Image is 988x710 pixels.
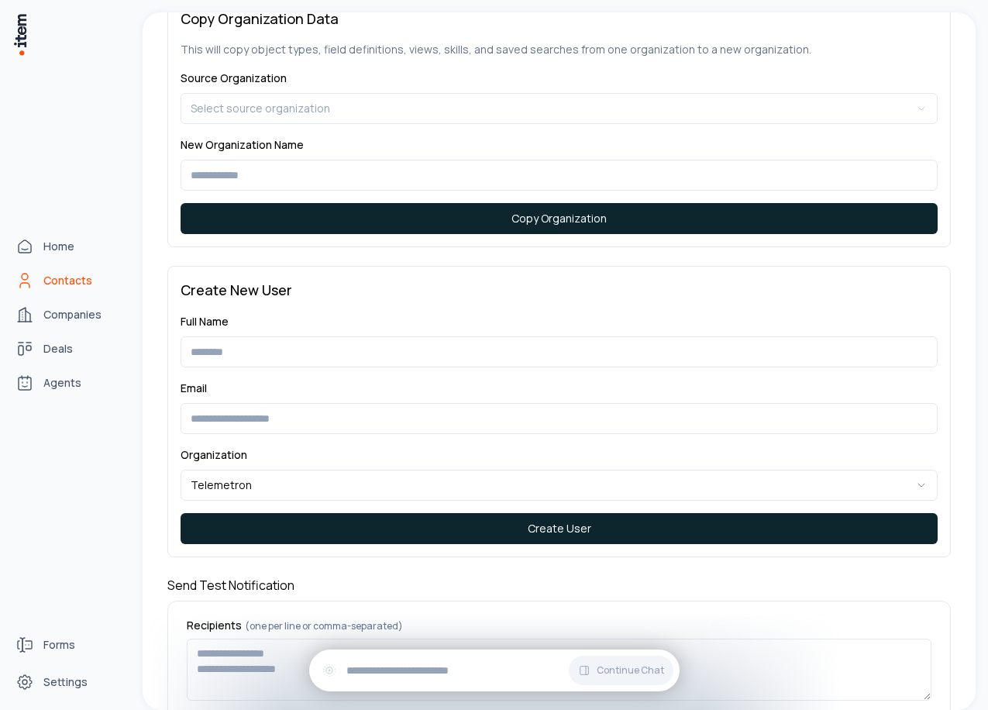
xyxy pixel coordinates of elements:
span: Companies [43,307,102,322]
h3: Create New User [181,279,938,301]
label: Organization [181,447,247,462]
a: deals [9,333,127,364]
span: Deals [43,341,73,357]
button: Continue Chat [569,656,673,685]
a: Home [9,231,127,262]
label: Full Name [181,314,229,329]
button: Create User [181,513,938,544]
span: Contacts [43,273,92,288]
h4: Send Test Notification [167,576,951,595]
button: Copy Organization [181,203,938,234]
img: Item Brain Logo [12,12,28,57]
p: This will copy object types, field definitions, views, skills, and saved searches from one organi... [181,42,938,57]
a: Settings [9,667,127,698]
span: Home [43,239,74,254]
label: Email [181,381,207,395]
label: Recipients [187,620,931,632]
span: Agents [43,375,81,391]
a: Forms [9,629,127,660]
span: Continue Chat [597,664,664,677]
h3: Copy Organization Data [181,8,938,29]
a: Companies [9,299,127,330]
div: Continue Chat [309,650,680,691]
span: (one per line or comma-separated) [245,619,403,632]
a: Contacts [9,265,127,296]
span: Forms [43,637,75,653]
label: Source Organization [181,71,287,85]
label: New Organization Name [181,137,304,152]
span: Settings [43,674,88,690]
a: Agents [9,367,127,398]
